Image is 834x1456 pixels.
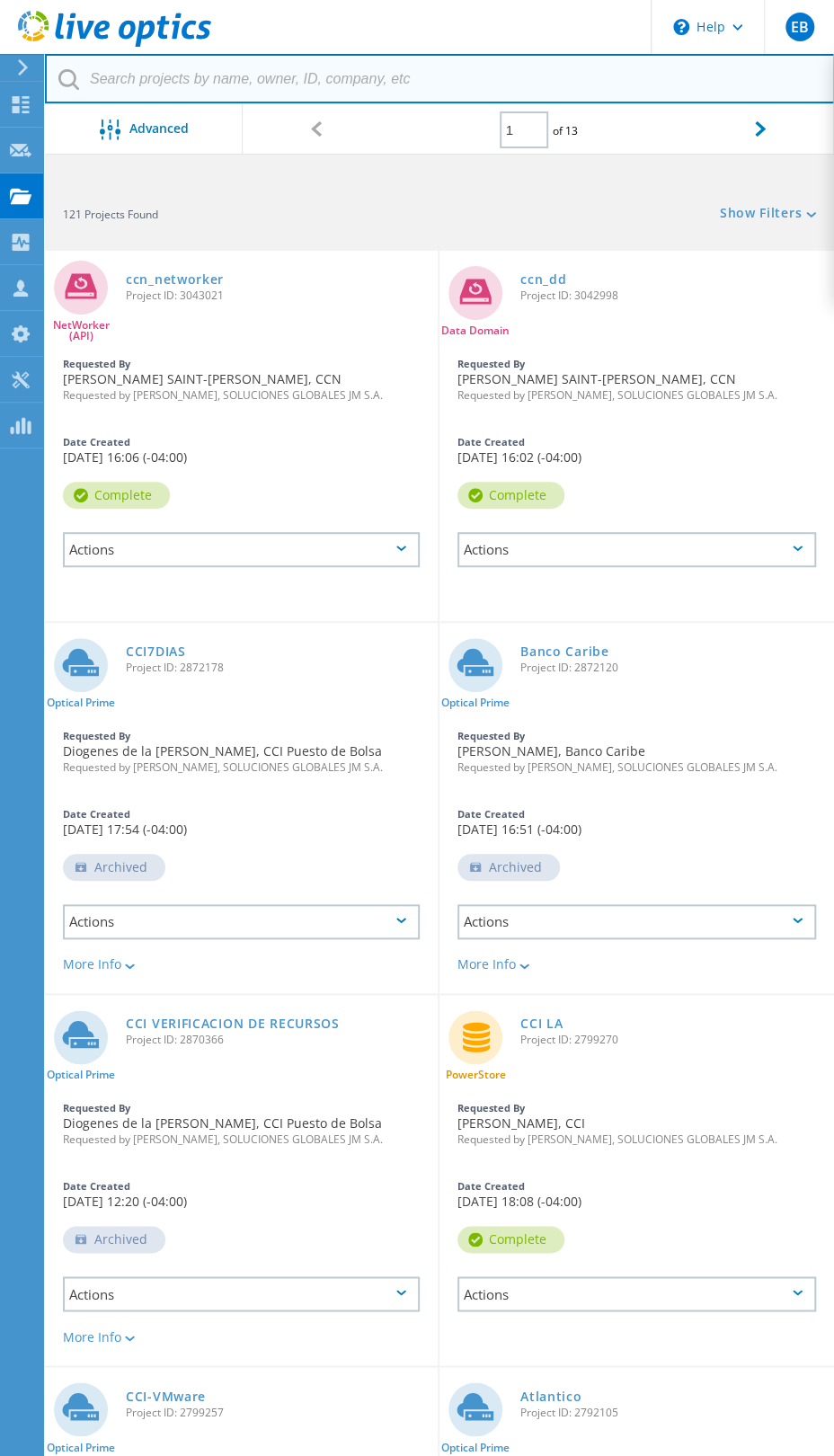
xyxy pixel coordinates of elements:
[439,722,834,782] div: [PERSON_NAME], Banco Caribe
[126,645,186,658] a: CCI7DIAS
[63,1276,420,1311] div: Actions
[520,1017,563,1030] a: CCI LA
[457,1226,564,1253] div: Complete
[457,359,816,368] div: Requested By
[457,809,816,819] div: Date Created
[63,1330,420,1343] div: More Info
[45,800,438,845] div: [DATE] 17:54 (-04:00)
[45,1094,438,1154] div: Diogenes de la [PERSON_NAME], CCI Puesto de Bolsa
[520,273,566,286] a: ccn_dd
[457,904,816,939] div: Actions
[457,958,816,971] div: More Info
[126,662,429,673] span: Project ID: 2872178
[457,1181,816,1191] div: Date Created
[520,1389,581,1402] a: Atlantico
[720,207,816,222] a: Show Filters
[520,1034,825,1045] span: Project ID: 2799270
[63,958,420,971] div: More Info
[63,359,420,368] div: Requested By
[457,731,816,741] div: Requested By
[45,1172,438,1217] div: [DATE] 12:20 (-04:00)
[47,1070,115,1080] span: Optical Prime
[126,1389,206,1402] a: CCI-VMware
[457,437,816,447] div: Date Created
[45,722,438,782] div: Diogenes de la [PERSON_NAME], CCI Puesto de Bolsa
[126,1034,429,1045] span: Project ID: 2870366
[63,809,420,819] div: Date Created
[45,320,117,342] span: NetWorker (API)
[63,904,420,939] div: Actions
[441,1442,510,1452] span: Optical Prime
[520,662,825,673] span: Project ID: 2872120
[457,532,816,567] div: Actions
[439,800,834,845] div: [DATE] 16:51 (-04:00)
[457,1276,816,1311] div: Actions
[47,697,115,708] span: Optical Prime
[441,697,510,708] span: Optical Prime
[790,20,808,34] span: EB
[457,762,816,773] span: Requested by [PERSON_NAME], SOLUCIONES GLOBALES JM S.A.
[126,1407,429,1417] span: Project ID: 2799257
[63,731,420,741] div: Requested By
[520,1407,825,1417] span: Project ID: 2792105
[45,350,438,410] div: [PERSON_NAME] SAINT-[PERSON_NAME], CCN
[457,854,560,881] div: Archived
[126,290,429,301] span: Project ID: 3043021
[439,1172,834,1217] div: [DATE] 18:08 (-04:00)
[63,482,170,509] div: Complete
[441,325,510,336] span: Data Domain
[63,762,420,773] span: Requested by [PERSON_NAME], SOLUCIONES GLOBALES JM S.A.
[126,1017,340,1030] a: CCI VERIFICACION DE RECURSOS
[63,1134,420,1145] span: Requested by [PERSON_NAME], SOLUCIONES GLOBALES JM S.A.
[439,428,834,473] div: [DATE] 16:02 (-04:00)
[457,1134,816,1145] span: Requested by [PERSON_NAME], SOLUCIONES GLOBALES JM S.A.
[520,645,608,658] a: Banco Caribe
[129,121,189,134] span: Advanced
[63,854,165,881] div: Archived
[63,390,420,401] span: Requested by [PERSON_NAME], SOLUCIONES GLOBALES JM S.A.
[63,1181,420,1191] div: Date Created
[45,428,438,473] div: [DATE] 16:06 (-04:00)
[63,207,158,222] span: 121 Projects Found
[439,1094,834,1154] div: [PERSON_NAME], CCI
[446,1070,506,1080] span: PowerStore
[673,19,689,35] svg: \n
[457,1103,816,1113] div: Requested By
[553,123,578,138] span: of 13
[63,532,420,567] div: Actions
[520,290,825,301] span: Project ID: 3042998
[457,482,564,509] div: Complete
[457,390,816,401] span: Requested by [PERSON_NAME], SOLUCIONES GLOBALES JM S.A.
[47,1442,115,1452] span: Optical Prime
[439,350,834,410] div: [PERSON_NAME] SAINT-[PERSON_NAME], CCN
[126,273,224,286] a: ccn_networker
[63,1103,420,1113] div: Requested By
[63,1226,165,1253] div: Archived
[18,38,211,50] a: Live Optics Dashboard
[63,437,420,447] div: Date Created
